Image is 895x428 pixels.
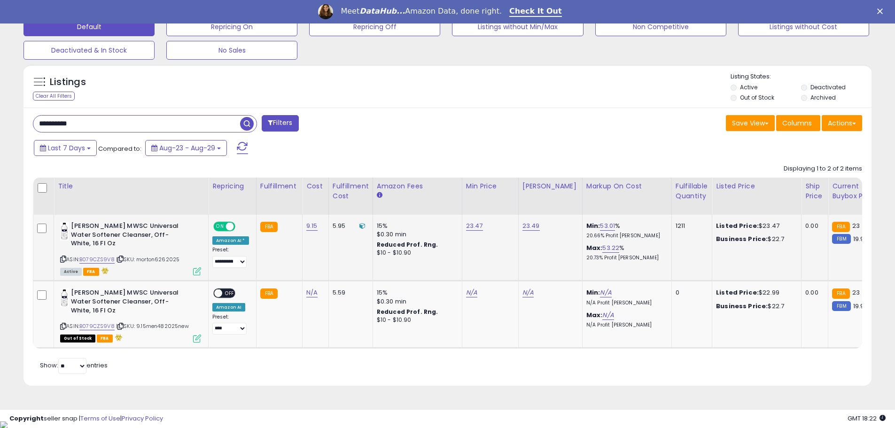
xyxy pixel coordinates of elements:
small: FBA [260,222,278,232]
th: The percentage added to the cost of goods (COGS) that forms the calculator for Min & Max prices. [582,178,671,215]
span: ON [214,223,226,231]
p: N/A Profit [PERSON_NAME] [586,322,664,328]
button: Listings without Min/Max [452,17,583,36]
div: % [586,222,664,239]
b: Reduced Prof. Rng. [377,308,438,316]
div: Displaying 1 to 2 of 2 items [784,164,862,173]
small: FBA [260,288,278,299]
span: 23 [852,288,860,297]
label: Out of Stock [740,93,774,101]
a: 53.22 [602,243,619,253]
b: Max: [586,243,603,252]
button: Actions [822,115,862,131]
b: Business Price: [716,234,768,243]
a: N/A [600,288,611,297]
div: Cost [306,181,325,191]
small: Amazon Fees. [377,191,382,200]
span: Last 7 Days [48,143,85,153]
span: 19.9 [853,234,864,243]
span: Show: entries [40,361,108,370]
button: Repricing On [166,17,297,36]
div: ASIN: [60,222,201,274]
span: OFF [222,289,237,297]
p: 20.73% Profit [PERSON_NAME] [586,255,664,261]
span: Aug-23 - Aug-29 [159,143,215,153]
div: $10 - $10.90 [377,316,455,324]
div: Preset: [212,247,249,268]
div: Clear All Filters [33,92,75,101]
a: N/A [602,311,614,320]
div: seller snap | | [9,414,163,423]
div: Markup on Cost [586,181,668,191]
div: $0.30 min [377,230,455,239]
span: 19.9 [853,302,864,311]
div: Title [58,181,204,191]
div: $10 - $10.90 [377,249,455,257]
img: 31tyzny8jsL._SL40_.jpg [60,222,69,241]
div: Listed Price [716,181,797,191]
span: FBA [83,268,99,276]
div: Current Buybox Price [832,181,880,201]
button: Default [23,17,155,36]
i: hazardous material [113,334,123,341]
span: Columns [782,118,812,128]
div: Repricing [212,181,252,191]
span: All listings currently available for purchase on Amazon [60,268,82,276]
b: Business Price: [716,302,768,311]
div: 5.59 [333,288,366,297]
div: Fulfillment [260,181,298,191]
b: Max: [586,311,603,319]
h5: Listings [50,76,86,89]
div: 5.95 [333,222,366,230]
button: Deactivated & In Stock [23,41,155,60]
p: Listing States: [731,72,872,81]
a: N/A [306,288,318,297]
span: | SKU: 9.15men482025new [116,322,189,330]
b: Listed Price: [716,221,759,230]
div: 0 [676,288,705,297]
button: Filters [262,115,298,132]
i: hazardous material [99,267,109,274]
small: FBA [832,222,849,232]
div: Meet Amazon Data, done right. [341,7,502,16]
span: 2025-09-6 18:22 GMT [848,414,886,423]
p: 20.66% Profit [PERSON_NAME] [586,233,664,239]
small: FBM [832,301,850,311]
a: 9.15 [306,221,318,231]
div: Amazon Fees [377,181,458,191]
a: 23.49 [522,221,540,231]
button: Aug-23 - Aug-29 [145,140,227,156]
span: Compared to: [98,144,141,153]
div: % [586,244,664,261]
a: 53.01 [600,221,615,231]
span: 23 [852,221,860,230]
div: $0.30 min [377,297,455,306]
div: Amazon AI * [212,236,249,245]
button: Repricing Off [309,17,440,36]
div: ASIN: [60,288,201,341]
a: N/A [466,288,477,297]
button: No Sales [166,41,297,60]
b: [PERSON_NAME] MWSC Universal Water Softener Cleanser, Off-White, 16 Fl Oz [71,288,185,317]
div: Ship Price [805,181,824,201]
div: 1211 [676,222,705,230]
a: Check It Out [509,7,562,17]
p: N/A Profit [PERSON_NAME] [586,300,664,306]
span: FBA [97,335,113,342]
span: OFF [234,223,249,231]
div: Fulfillable Quantity [676,181,708,201]
div: 15% [377,222,455,230]
button: Last 7 Days [34,140,97,156]
div: Fulfillment Cost [333,181,369,201]
small: FBM [832,234,850,244]
div: Min Price [466,181,514,191]
button: Save View [726,115,775,131]
a: 23.47 [466,221,483,231]
div: $23.47 [716,222,794,230]
i: DataHub... [359,7,405,16]
a: Privacy Policy [122,414,163,423]
label: Archived [810,93,836,101]
div: 0.00 [805,288,821,297]
button: Non Competitive [595,17,726,36]
div: [PERSON_NAME] [522,181,578,191]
